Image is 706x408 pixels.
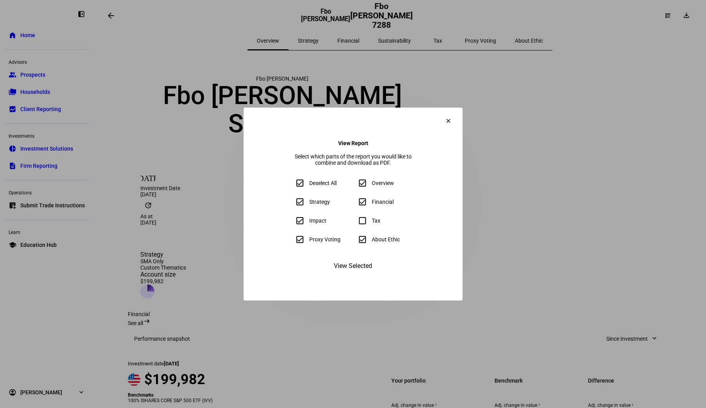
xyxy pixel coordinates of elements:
div: Select which parts of the report you would like to combine and download as PDF. [290,153,416,166]
div: Deselect All [309,180,337,186]
span: View Selected [334,257,372,275]
div: Proxy Voting [309,236,340,243]
div: About Ethic [372,236,400,243]
div: Financial [372,199,394,205]
h4: View Report [338,140,368,146]
div: Impact [309,217,326,224]
div: Overview [372,180,394,186]
mat-icon: clear [445,117,452,124]
button: View Selected [323,257,383,275]
div: Strategy [309,199,330,205]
